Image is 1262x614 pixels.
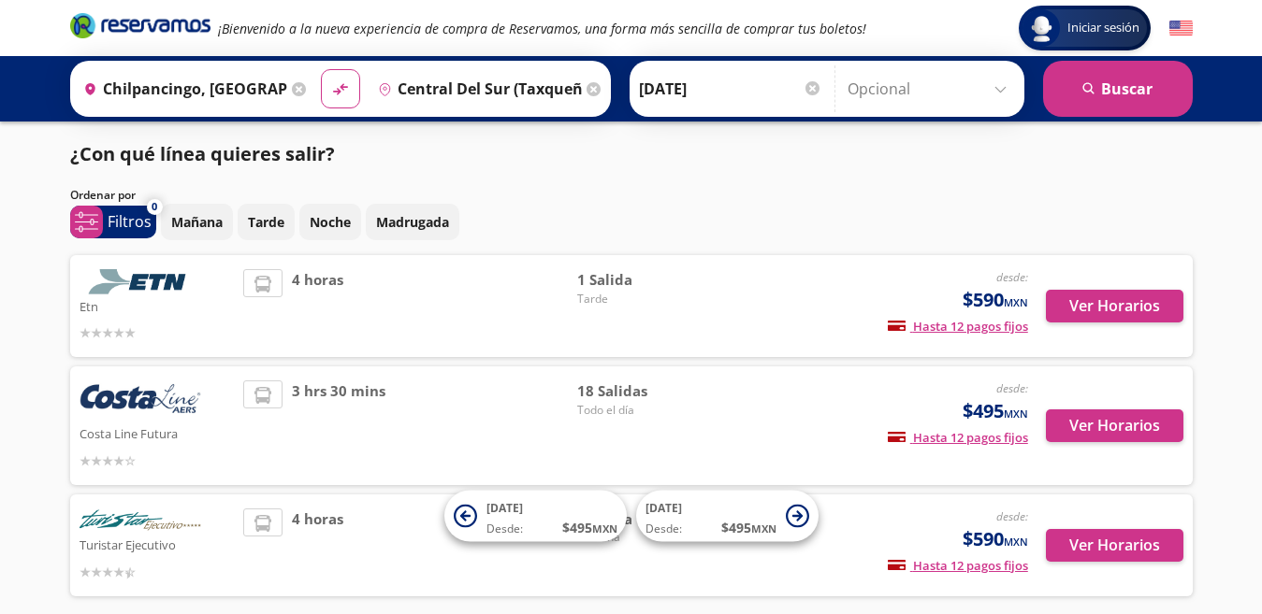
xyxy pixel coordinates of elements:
span: 1 Salida [577,269,708,291]
input: Buscar Origen [76,65,287,112]
span: Iniciar sesión [1060,19,1147,37]
button: [DATE]Desde:$495MXN [444,491,627,542]
span: 3 hrs 30 mins [292,380,385,471]
button: Ver Horarios [1046,290,1183,322]
span: [DATE] [646,500,682,516]
button: [DATE]Desde:$495MXN [636,491,819,542]
small: MXN [751,521,776,535]
p: ¿Con qué línea quieres salir? [70,140,335,168]
p: Tarde [248,212,284,232]
p: Turistar Ejecutivo [80,533,235,555]
p: Madrugada [376,212,449,232]
small: MXN [1004,535,1028,549]
span: 0 [152,199,157,215]
span: $495 [963,397,1028,425]
em: desde: [996,380,1028,396]
button: 0Filtros [70,206,156,238]
span: 4 horas [292,508,343,582]
span: Hasta 12 pagos fijos [888,318,1028,335]
p: Filtros [108,210,152,233]
span: 18 Salidas [577,380,708,402]
span: $ 495 [721,518,776,537]
small: MXN [1004,407,1028,421]
small: MXN [592,521,617,535]
p: Mañana [171,212,223,232]
em: ¡Bienvenido a la nueva experiencia de compra de Reservamos, una forma más sencilla de comprar tus... [218,20,866,37]
span: $590 [963,525,1028,553]
span: Desde: [646,521,682,537]
button: Buscar [1043,61,1193,117]
span: $ 495 [562,518,617,537]
span: Tarde [577,291,708,307]
em: desde: [996,269,1028,285]
img: Turistar Ejecutivo [80,508,201,534]
em: desde: [996,508,1028,524]
button: English [1169,17,1193,40]
p: Noche [310,212,351,232]
span: 4 horas [292,269,343,343]
button: Madrugada [366,204,459,240]
img: Costa Line Futura [80,380,201,421]
span: Hasta 12 pagos fijos [888,557,1028,574]
input: Elegir Fecha [639,65,822,112]
input: Opcional [848,65,1015,112]
p: Costa Line Futura [80,421,235,444]
a: Brand Logo [70,11,210,45]
button: Ver Horarios [1046,529,1183,562]
button: Mañana [161,204,233,240]
span: Desde: [486,521,523,537]
span: Hasta 12 pagos fijos [888,429,1028,446]
button: Noche [299,204,361,240]
span: Todo el día [577,402,708,419]
span: $590 [963,286,1028,314]
small: MXN [1004,295,1028,309]
p: Etn [80,294,235,317]
img: Etn [80,269,201,294]
i: Brand Logo [70,11,210,39]
span: [DATE] [486,500,523,516]
button: Ver Horarios [1046,409,1183,442]
input: Buscar Destino [370,65,582,112]
p: Ordenar por [70,187,136,204]
button: Tarde [238,204,295,240]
